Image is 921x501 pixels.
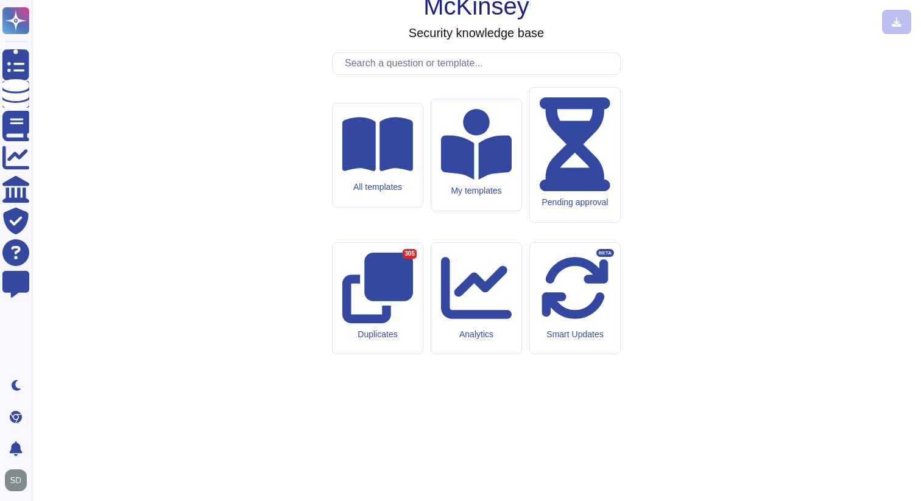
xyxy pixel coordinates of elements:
img: user [5,469,27,491]
h3: Security knowledge base [409,26,544,40]
div: Smart Updates [540,329,610,340]
div: My templates [441,186,512,196]
div: All templates [342,182,413,192]
div: 305 [403,249,417,259]
button: user [2,467,35,494]
div: Analytics [441,329,512,340]
div: Duplicates [342,329,413,340]
div: BETA [596,249,614,258]
input: Search a question or template... [339,53,620,74]
div: Pending approval [540,197,610,208]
